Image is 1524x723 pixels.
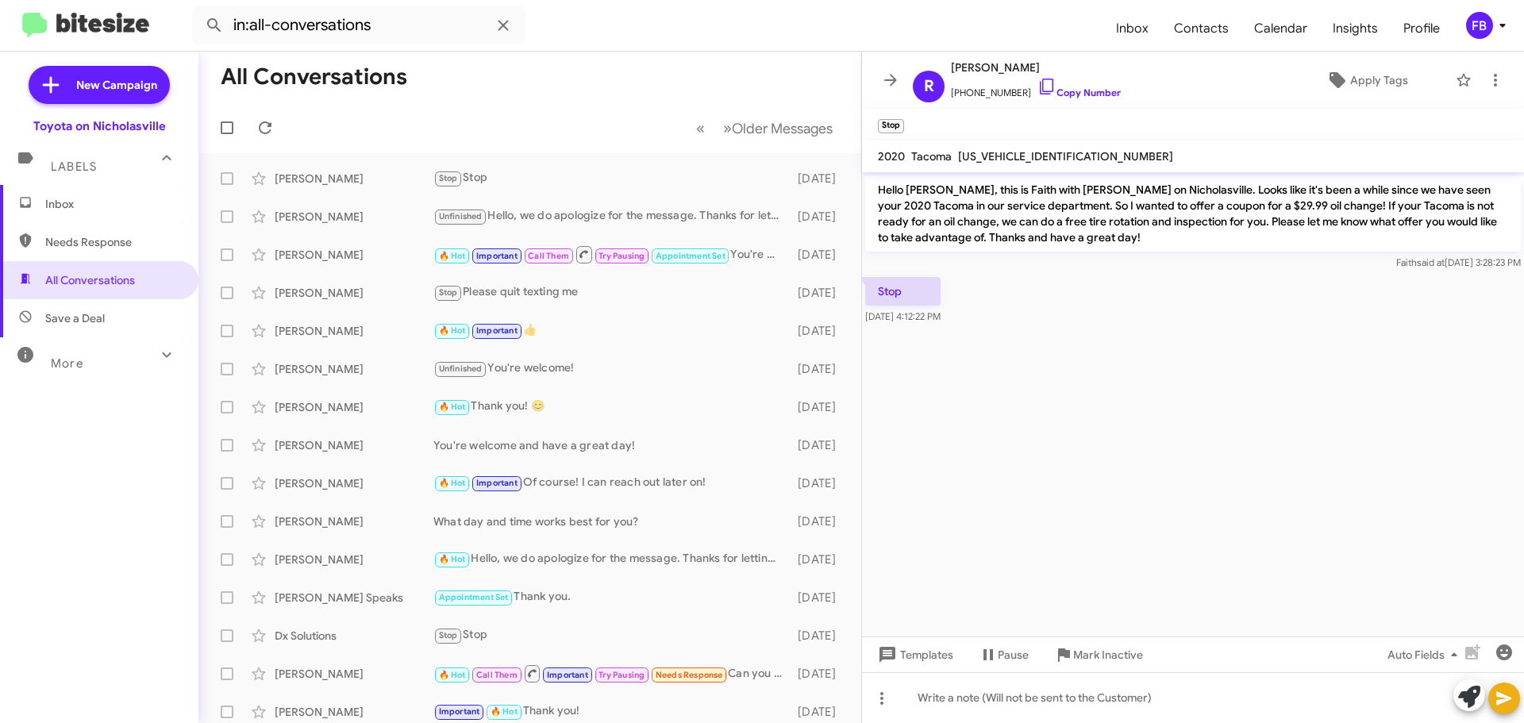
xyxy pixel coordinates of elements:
p: Hello [PERSON_NAME], this is Faith with [PERSON_NAME] on Nicholasville. Looks like it's been a wh... [865,175,1521,252]
button: Next [714,112,842,144]
div: [PERSON_NAME] [275,171,433,187]
span: R [924,74,934,99]
div: Thank you! 😊 [433,398,790,416]
span: Appointment Set [656,251,725,261]
div: [PERSON_NAME] [275,437,433,453]
div: [DATE] [790,590,849,606]
small: Stop [878,119,904,133]
div: Dx Solutions [275,628,433,644]
div: [PERSON_NAME] [275,704,433,720]
span: [US_VEHICLE_IDENTIFICATION_NUMBER] [958,149,1173,163]
input: Search [192,6,525,44]
div: [PERSON_NAME] [275,552,433,567]
button: Previous [687,112,714,144]
span: Try Pausing [598,251,645,261]
div: [DATE] [790,513,849,529]
a: Inbox [1103,6,1161,52]
span: Older Messages [732,120,833,137]
div: Thank you. [433,588,790,606]
span: 🔥 Hot [439,554,466,564]
div: Can you call me [433,663,790,683]
span: Labels [51,160,97,174]
span: Unfinished [439,211,483,221]
span: More [51,356,83,371]
a: Copy Number [1037,87,1121,98]
button: Auto Fields [1375,640,1476,669]
span: said at [1417,256,1445,268]
span: Important [476,325,518,336]
span: Pause [998,640,1029,669]
div: Toyota on Nicholasville [33,118,166,134]
p: Stop [865,277,941,306]
span: « [696,118,705,138]
span: Important [439,706,480,717]
span: Templates [875,640,953,669]
span: 2020 [878,149,905,163]
span: [PERSON_NAME] [951,58,1121,77]
div: [PERSON_NAME] [275,361,433,377]
div: [DATE] [790,361,849,377]
div: [DATE] [790,171,849,187]
div: [DATE] [790,437,849,453]
div: Stop [433,169,790,187]
a: Contacts [1161,6,1241,52]
div: [PERSON_NAME] [275,399,433,415]
div: You're welcome! [433,360,790,378]
div: 👍 [433,321,790,340]
div: [PERSON_NAME] [275,513,433,529]
span: Profile [1391,6,1453,52]
button: Mark Inactive [1041,640,1156,669]
span: Faith [DATE] 3:28:23 PM [1396,256,1521,268]
div: Hello, we do apologize for the message. Thanks for letting us know, we will update our records! H... [433,550,790,568]
div: [PERSON_NAME] [275,285,433,301]
span: Important [547,670,588,680]
span: [DATE] 4:12:22 PM [865,310,941,322]
span: Save a Deal [45,310,105,326]
span: All Conversations [45,272,135,288]
span: New Campaign [76,77,157,93]
div: [PERSON_NAME] [275,247,433,263]
button: Pause [966,640,1041,669]
span: 🔥 Hot [439,478,466,488]
span: Appointment Set [439,592,509,602]
span: Call Them [476,670,518,680]
a: Calendar [1241,6,1320,52]
div: [DATE] [790,552,849,567]
span: [PHONE_NUMBER] [951,77,1121,101]
span: Important [476,478,518,488]
button: Apply Tags [1285,66,1448,94]
span: Inbox [45,196,180,212]
span: Apply Tags [1350,66,1408,94]
span: » [723,118,732,138]
div: [DATE] [790,666,849,682]
span: 🔥 Hot [439,670,466,680]
div: [PERSON_NAME] [275,323,433,339]
div: [DATE] [790,209,849,225]
div: [DATE] [790,399,849,415]
div: You're welcome and have a great day! [433,244,790,264]
div: [DATE] [790,628,849,644]
span: Stop [439,173,458,183]
span: Stop [439,287,458,298]
div: Hello, we do apologize for the message. Thanks for letting us know, we will update our records! H... [433,207,790,225]
div: [PERSON_NAME] Speaks [275,590,433,606]
span: 🔥 Hot [439,402,466,412]
button: FB [1453,12,1507,39]
div: Stop [433,626,790,644]
button: Templates [862,640,966,669]
div: Thank you! [433,702,790,721]
div: [DATE] [790,247,849,263]
span: Needs Response [45,234,180,250]
div: [PERSON_NAME] [275,209,433,225]
div: What day and time works best for you? [433,513,790,529]
div: Please quit texting me [433,283,790,302]
a: Insights [1320,6,1391,52]
div: [DATE] [790,704,849,720]
span: Call Them [528,251,569,261]
div: [DATE] [790,323,849,339]
nav: Page navigation example [687,112,842,144]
